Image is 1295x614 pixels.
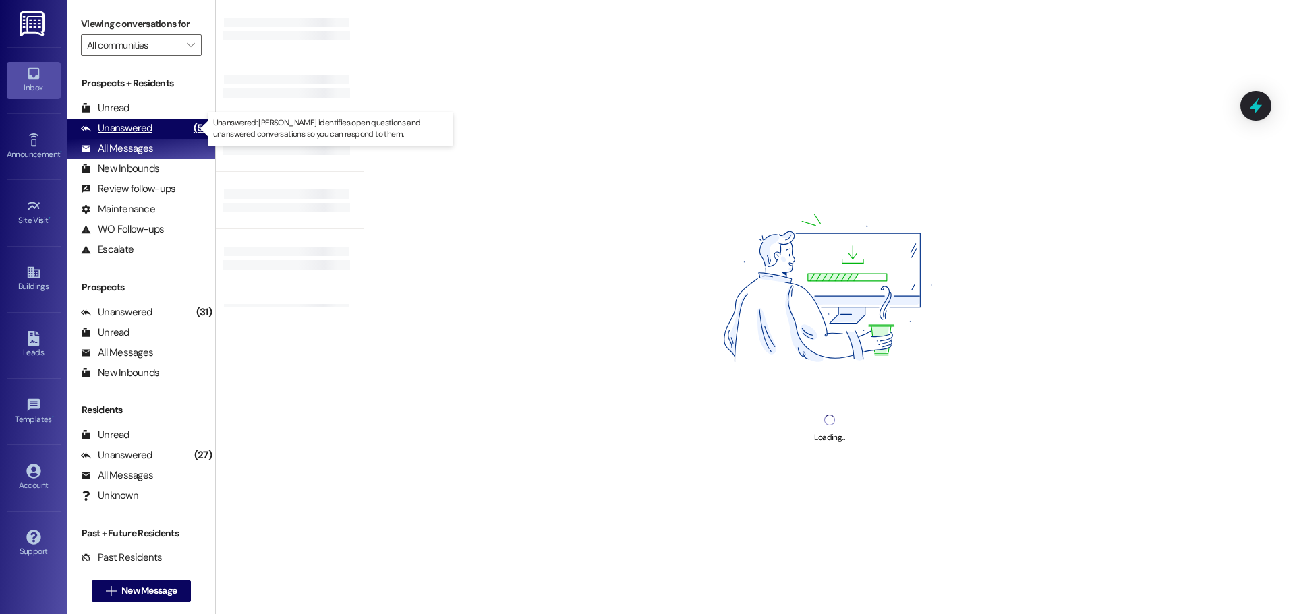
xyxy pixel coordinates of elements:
[106,586,116,596] i: 
[81,101,129,115] div: Unread
[7,327,61,363] a: Leads
[81,346,153,360] div: All Messages
[81,489,138,503] div: Unknown
[81,222,164,237] div: WO Follow-ups
[7,460,61,496] a: Account
[190,118,215,139] div: (58)
[81,551,163,565] div: Past Residents
[81,468,153,483] div: All Messages
[81,243,134,257] div: Escalate
[67,403,215,417] div: Residents
[213,117,448,140] p: Unanswered: [PERSON_NAME] identifies open questions and unanswered conversations so you can respo...
[121,584,177,598] span: New Message
[7,261,61,297] a: Buildings
[81,162,159,176] div: New Inbounds
[81,121,152,135] div: Unanswered
[187,40,194,51] i: 
[7,526,61,562] a: Support
[7,394,61,430] a: Templates •
[92,580,192,602] button: New Message
[81,202,155,216] div: Maintenance
[81,326,129,340] div: Unread
[81,13,202,34] label: Viewing conversations for
[67,526,215,541] div: Past + Future Residents
[81,305,152,319] div: Unanswered
[81,182,175,196] div: Review follow-ups
[191,445,215,466] div: (27)
[7,62,61,98] a: Inbox
[81,142,153,156] div: All Messages
[81,428,129,442] div: Unread
[7,195,61,231] a: Site Visit •
[81,366,159,380] div: New Inbounds
[87,34,180,56] input: All communities
[49,214,51,223] span: •
[814,431,844,445] div: Loading...
[67,76,215,90] div: Prospects + Residents
[67,280,215,295] div: Prospects
[60,148,62,157] span: •
[81,448,152,462] div: Unanswered
[52,412,54,422] span: •
[20,11,47,36] img: ResiDesk Logo
[193,302,215,323] div: (31)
